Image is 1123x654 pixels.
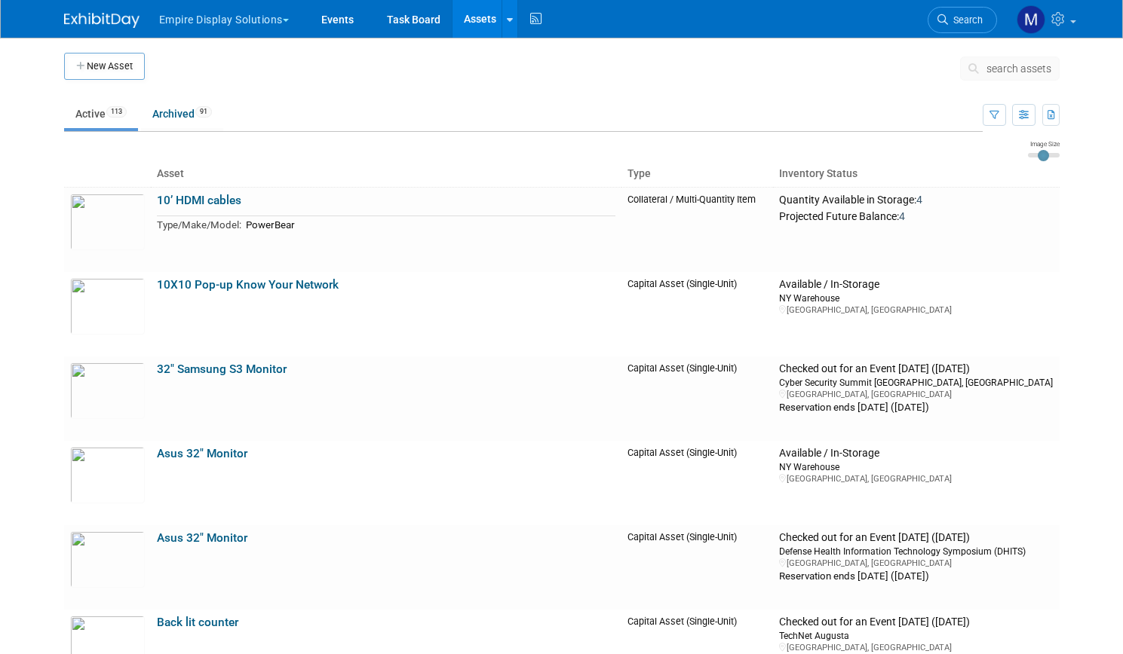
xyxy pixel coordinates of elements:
th: Type [621,161,773,187]
div: [GEOGRAPHIC_DATA], [GEOGRAPHIC_DATA] [779,558,1053,569]
div: [GEOGRAPHIC_DATA], [GEOGRAPHIC_DATA] [779,642,1053,653]
div: [GEOGRAPHIC_DATA], [GEOGRAPHIC_DATA] [779,304,1053,316]
div: NY Warehouse [779,292,1053,304]
td: PowerBear [241,216,616,234]
span: 4 [916,194,922,206]
div: Cyber Security Summit [GEOGRAPHIC_DATA], [GEOGRAPHIC_DATA] [779,376,1053,389]
div: Available / In-Storage [779,278,1053,292]
td: Capital Asset (Single-Unit) [621,441,773,525]
div: [GEOGRAPHIC_DATA], [GEOGRAPHIC_DATA] [779,473,1053,484]
a: Back lit counter [157,616,238,629]
a: 10X10 Pop-up Know Your Network [157,278,339,292]
div: Quantity Available in Storage: [779,194,1053,207]
div: Checked out for an Event [DATE] ([DATE]) [779,531,1053,545]
a: Archived91 [141,99,223,128]
div: TechNet Augusta [779,629,1053,642]
td: Capital Asset (Single-Unit) [621,356,773,441]
a: Asus 32" Monitor [157,447,247,460]
td: Collateral / Multi-Quantity Item [621,187,773,272]
th: Asset [151,161,622,187]
img: ExhibitDay [64,13,140,28]
div: NY Warehouse [779,460,1053,473]
span: 91 [195,106,212,118]
div: Defense Health Information Technology Symposium (DHITS) [779,545,1053,558]
td: Capital Asset (Single-Unit) [621,525,773,610]
div: Reservation ends [DATE] ([DATE]) [779,569,1053,583]
div: Image Size [1028,139,1060,148]
span: Search [948,14,983,26]
button: New Asset [64,53,145,80]
button: search assets [960,57,1060,81]
a: Asus 32" Monitor [157,531,247,545]
div: Reservation ends [DATE] ([DATE]) [779,400,1053,414]
div: Checked out for an Event [DATE] ([DATE]) [779,362,1053,376]
a: 10’ HDMI cables [157,194,241,207]
div: Available / In-Storage [779,447,1053,460]
span: 113 [106,106,127,118]
td: Type/Make/Model: [157,216,241,234]
div: Checked out for an Event [DATE] ([DATE]) [779,616,1053,629]
a: 32" Samsung S3 Monitor [157,362,287,376]
span: 4 [899,210,905,222]
td: Capital Asset (Single-Unit) [621,272,773,356]
img: Matt h [1017,5,1045,34]
div: [GEOGRAPHIC_DATA], [GEOGRAPHIC_DATA] [779,389,1053,400]
a: Search [928,7,997,33]
span: search assets [986,63,1051,75]
a: Active113 [64,99,138,128]
div: Projected Future Balance: [779,207,1053,224]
